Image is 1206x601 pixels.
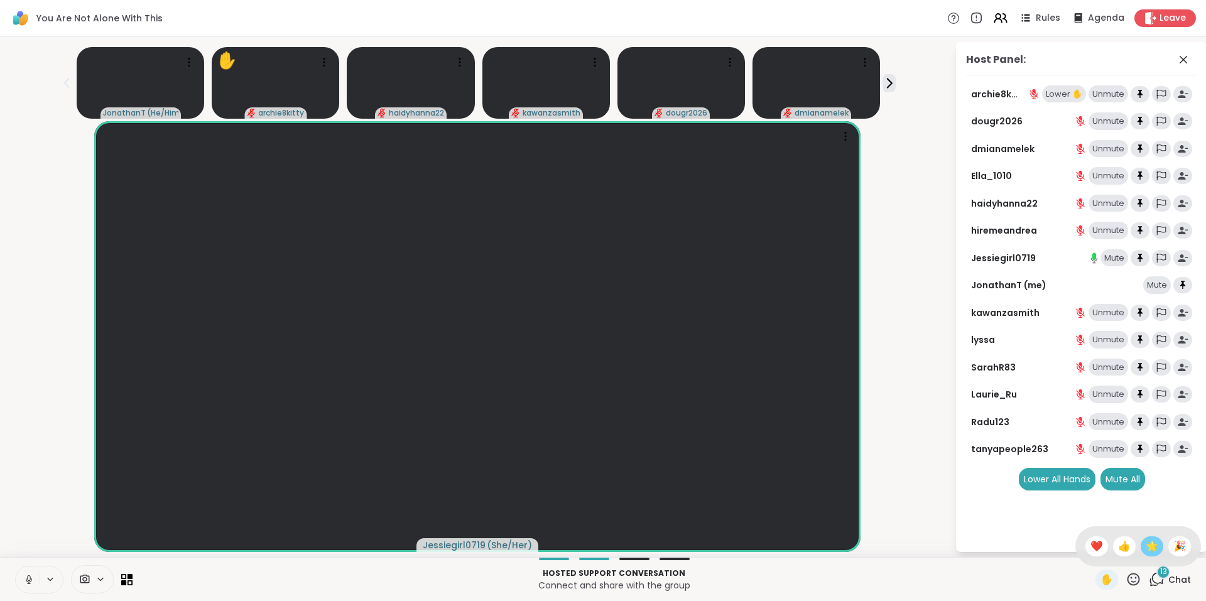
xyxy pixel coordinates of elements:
span: dougr2026 [666,108,707,118]
span: ( She/Her ) [487,539,532,551]
div: Mute [1143,276,1171,294]
span: Agenda [1088,12,1124,24]
span: archie8kitty [258,108,304,118]
span: audio-muted [655,109,663,117]
div: Unmute [1089,85,1128,103]
div: Lower ✋ [1042,85,1086,103]
a: Jessiegirl0719 [971,252,1036,264]
div: Mute [1100,249,1128,267]
a: kawanzasmith [971,306,1040,319]
div: Unmute [1089,359,1128,376]
div: Unmute [1089,413,1128,431]
span: ( He/Him ) [147,108,178,118]
span: 13 [1160,566,1167,577]
span: Chat [1168,573,1191,586]
div: Mute All [1100,468,1145,490]
a: lyssa [971,333,995,346]
div: Host Panel: [966,52,1026,67]
span: audio-muted [511,109,520,117]
span: audio-muted [783,109,792,117]
div: Unmute [1089,112,1128,130]
div: Unmute [1089,331,1128,349]
a: archie8kitty [971,88,1018,100]
div: Unmute [1089,140,1128,158]
div: Unmute [1089,167,1128,185]
div: Unmute [1089,222,1128,239]
span: ✋ [1100,572,1113,587]
span: 🌟 [1146,539,1158,554]
a: dmianamelek [971,143,1035,155]
a: SarahR83 [971,361,1016,374]
a: Radu123 [971,416,1009,428]
span: dmianamelek [795,108,849,118]
a: dougr2026 [971,115,1023,127]
span: 🎉 [1173,539,1186,554]
p: Hosted support conversation [140,568,1088,579]
span: Rules [1036,12,1060,24]
div: Unmute [1089,195,1128,212]
span: You Are Not Alone With This [36,12,163,24]
span: audio-muted [247,109,256,117]
span: audio-muted [378,109,386,117]
span: haidyhanna22 [389,108,444,118]
div: Unmute [1089,304,1128,322]
p: Connect and share with the group [140,579,1088,592]
div: Unmute [1089,386,1128,403]
a: JonathanT (me) [971,279,1046,291]
img: ShareWell Logomark [10,8,31,29]
span: ❤️ [1090,539,1103,554]
span: Jessiegirl0719 [423,539,486,551]
div: ✋ [217,48,237,73]
a: haidyhanna22 [971,197,1038,210]
a: Ella_1010 [971,170,1012,182]
a: Laurie_Ru [971,388,1017,401]
div: Unmute [1089,440,1128,458]
a: hiremeandrea [971,224,1037,237]
span: 👍 [1118,539,1131,554]
a: tanyapeople263 [971,443,1048,455]
span: kawanzasmith [523,108,580,118]
div: Lower All Hands [1019,468,1095,490]
span: JonathanT [103,108,146,118]
span: Leave [1160,12,1186,24]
